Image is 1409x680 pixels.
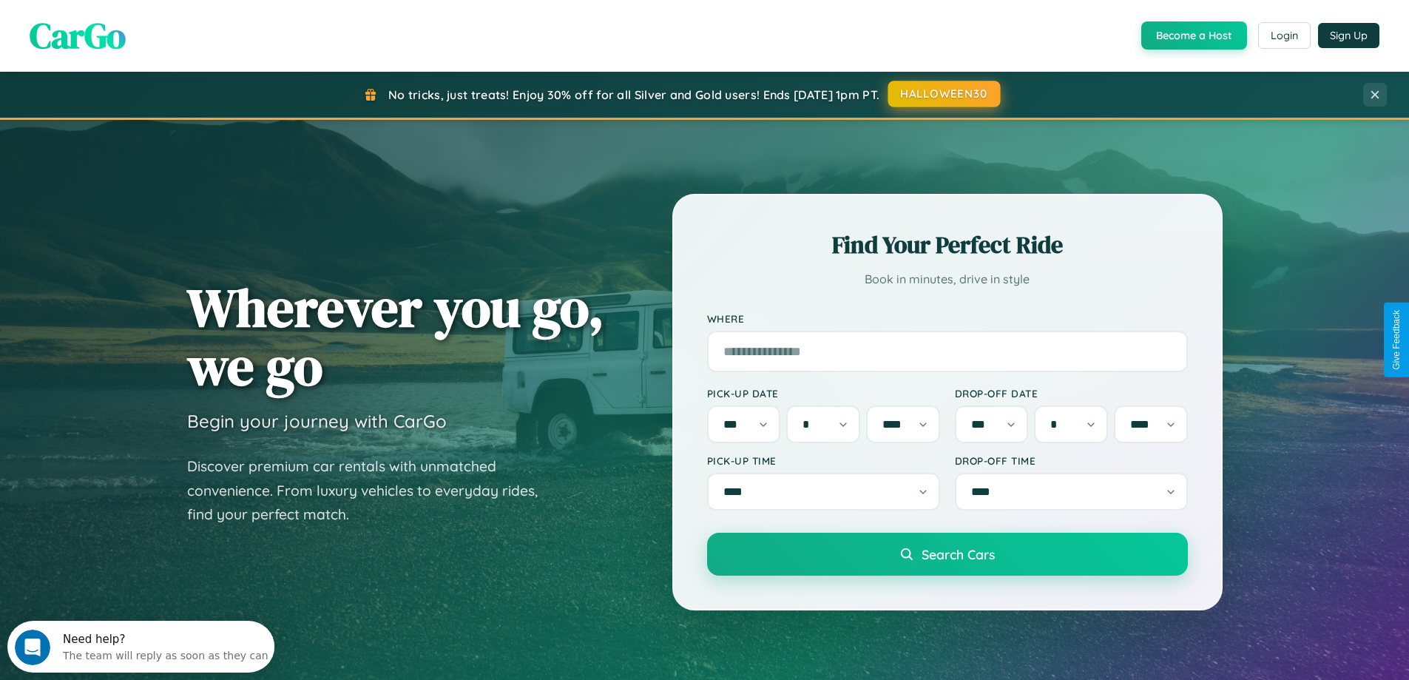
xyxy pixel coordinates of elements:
[187,454,557,527] p: Discover premium car rentals with unmatched convenience. From luxury vehicles to everyday rides, ...
[187,278,604,395] h1: Wherever you go, we go
[707,312,1188,325] label: Where
[1258,22,1311,49] button: Login
[955,454,1188,467] label: Drop-off Time
[888,81,1001,107] button: HALLOWEEN30
[1141,21,1247,50] button: Become a Host
[707,229,1188,261] h2: Find Your Perfect Ride
[15,630,50,665] iframe: Intercom live chat
[1391,310,1402,370] div: Give Feedback
[187,410,447,432] h3: Begin your journey with CarGo
[922,546,995,562] span: Search Cars
[707,533,1188,576] button: Search Cars
[55,24,261,40] div: The team will reply as soon as they can
[388,87,879,102] span: No tricks, just treats! Enjoy 30% off for all Silver and Gold users! Ends [DATE] 1pm PT.
[707,454,940,467] label: Pick-up Time
[6,6,275,47] div: Open Intercom Messenger
[955,387,1188,400] label: Drop-off Date
[707,269,1188,290] p: Book in minutes, drive in style
[7,621,274,673] iframe: Intercom live chat discovery launcher
[30,11,126,60] span: CarGo
[1318,23,1379,48] button: Sign Up
[55,13,261,24] div: Need help?
[707,387,940,400] label: Pick-up Date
